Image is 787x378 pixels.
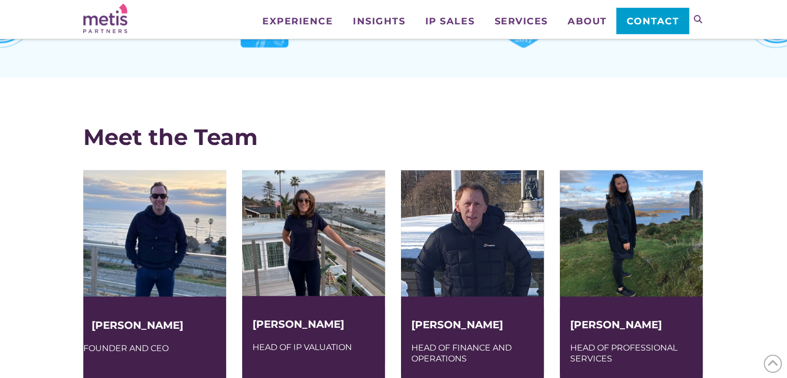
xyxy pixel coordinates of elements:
a: [PERSON_NAME] [92,319,183,331]
a: [PERSON_NAME] [411,318,503,331]
span: Founder and CEO [83,343,169,353]
a: [PERSON_NAME] [570,318,662,331]
span: IP Sales [425,17,474,26]
div: Head of Professional Services [570,342,692,364]
div: Head of Finance and Operations [411,342,533,364]
span: Contact [627,17,679,26]
span: Back to Top [764,355,782,373]
a: Contact [616,8,688,34]
span: Experience [262,17,333,26]
img: Iain Baird [401,170,544,297]
div: Head of IP Valuation [253,342,375,353]
span: Insights [353,17,405,26]
span: About [568,17,607,26]
img: Stephen Robertson [83,170,226,297]
a: [PERSON_NAME] [253,318,344,330]
img: Metis Partners [83,4,127,33]
div: Meet the Team [83,124,704,150]
span: Services [494,17,547,26]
